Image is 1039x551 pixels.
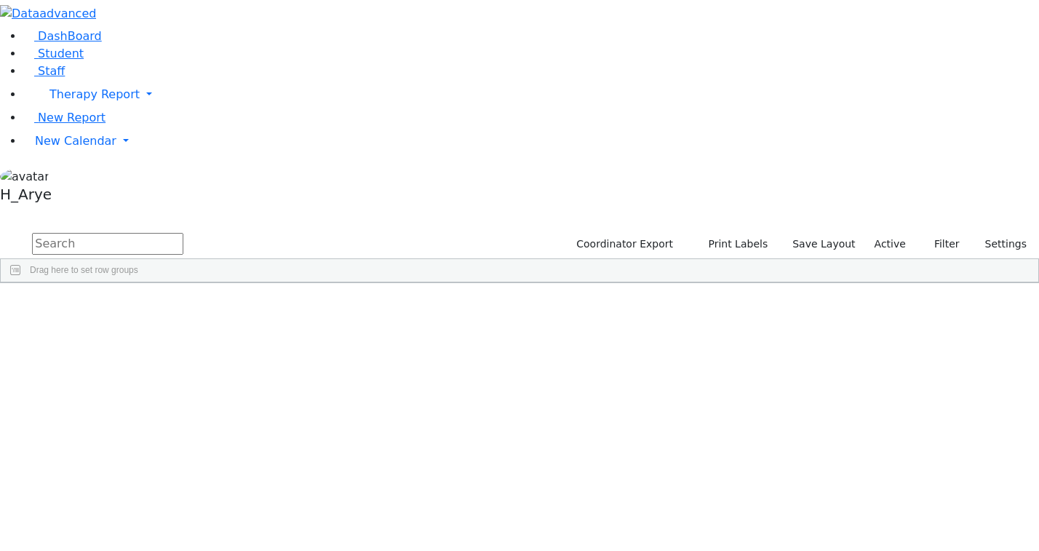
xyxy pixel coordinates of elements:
[786,233,861,255] button: Save Layout
[38,111,106,124] span: New Report
[38,47,84,60] span: Student
[868,233,912,255] label: Active
[567,233,680,255] button: Coordinator Export
[38,64,65,78] span: Staff
[915,233,966,255] button: Filter
[49,87,140,101] span: Therapy Report
[23,29,102,43] a: DashBoard
[23,64,65,78] a: Staff
[23,47,84,60] a: Student
[691,233,774,255] button: Print Labels
[23,111,106,124] a: New Report
[38,29,102,43] span: DashBoard
[23,127,1039,156] a: New Calendar
[30,265,138,275] span: Drag here to set row groups
[35,134,116,148] span: New Calendar
[23,80,1039,109] a: Therapy Report
[32,233,183,255] input: Search
[966,233,1033,255] button: Settings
